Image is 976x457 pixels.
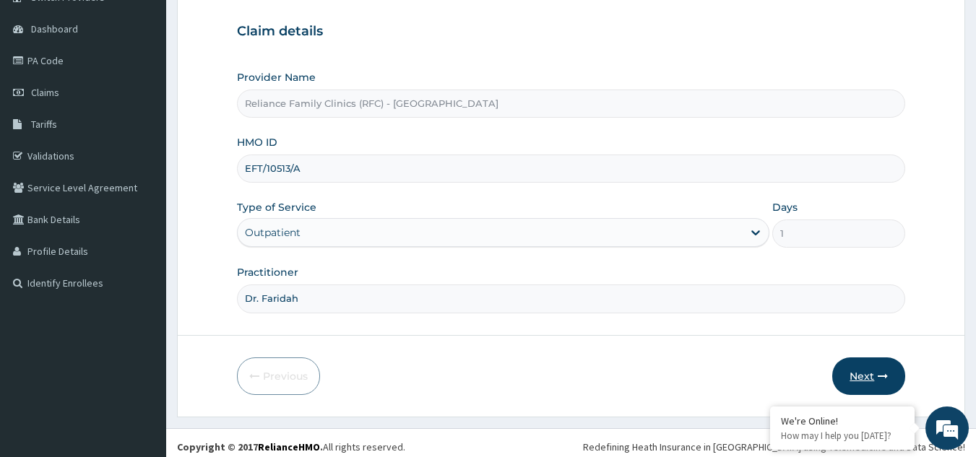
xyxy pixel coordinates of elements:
button: Previous [237,357,320,395]
span: Claims [31,86,59,99]
p: How may I help you today? [781,430,904,442]
button: Next [832,357,905,395]
span: Dashboard [31,22,78,35]
div: We're Online! [781,414,904,427]
span: We're online! [84,136,199,282]
div: Outpatient [245,225,301,240]
textarea: Type your message and hit 'Enter' [7,304,275,354]
label: Type of Service [237,200,316,214]
div: Chat with us now [75,81,243,100]
input: Enter HMO ID [237,154,906,183]
label: HMO ID [237,135,277,149]
label: Practitioner [237,265,298,279]
div: Redefining Heath Insurance in [GEOGRAPHIC_DATA] using Telemedicine and Data Science! [583,440,965,454]
div: Minimize live chat window [237,7,272,42]
span: Tariffs [31,118,57,131]
strong: Copyright © 2017 . [177,440,323,453]
a: RelianceHMO [258,440,320,453]
img: d_794563401_company_1708531726252_794563401 [27,72,59,108]
input: Enter Name [237,284,906,313]
h3: Claim details [237,24,906,40]
label: Provider Name [237,70,316,84]
label: Days [772,200,798,214]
